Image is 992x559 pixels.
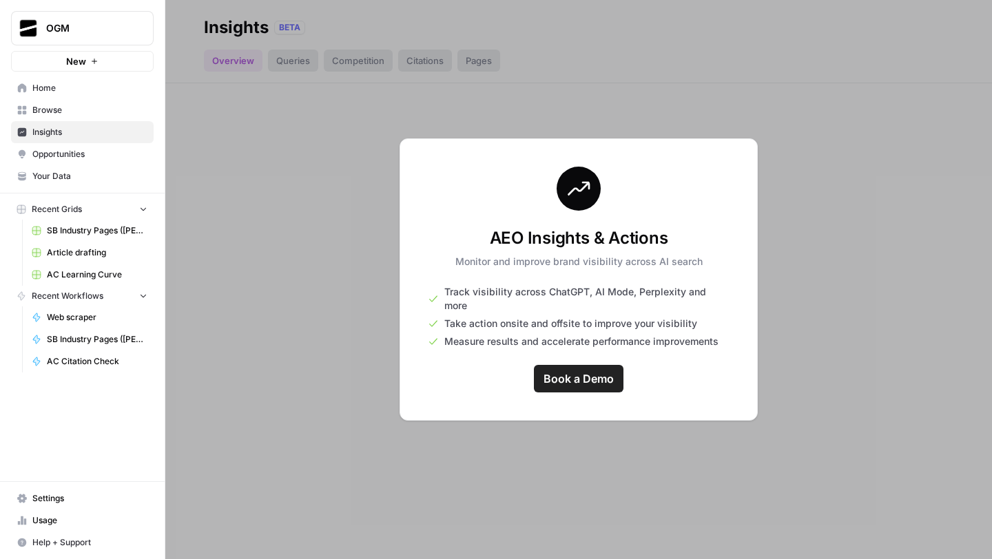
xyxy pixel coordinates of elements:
span: Usage [32,514,147,527]
a: Article drafting [25,242,154,264]
span: Recent Grids [32,203,82,215]
span: SB Industry Pages ([PERSON_NAME] v3) Grid [47,224,147,237]
span: Recent Workflows [32,290,103,302]
a: Usage [11,509,154,531]
span: OGM [46,21,130,35]
span: Opportunities [32,148,147,160]
span: SB Industry Pages ([PERSON_NAME] v3) [47,333,147,346]
button: Recent Workflows [11,286,154,306]
span: Settings [32,492,147,505]
span: Book a Demo [544,370,614,387]
button: Help + Support [11,531,154,553]
span: Insights [32,126,147,138]
span: AC Citation Check [47,355,147,368]
a: SB Industry Pages ([PERSON_NAME] v3) [25,328,154,350]
a: AC Learning Curve [25,264,154,286]
a: Browse [11,99,154,121]
span: Take action onsite and offsite to improve your visibility [444,317,697,330]
a: Home [11,77,154,99]
img: OGM Logo [16,16,41,41]
a: Settings [11,487,154,509]
a: Web scraper [25,306,154,328]
h3: AEO Insights & Actions [455,227,703,249]
span: Help + Support [32,536,147,549]
a: Insights [11,121,154,143]
span: Home [32,82,147,94]
span: Measure results and accelerate performance improvements [444,335,719,348]
button: New [11,51,154,72]
a: Your Data [11,165,154,187]
span: AC Learning Curve [47,268,147,281]
span: Web scraper [47,311,147,324]
span: Browse [32,104,147,116]
span: Article drafting [47,246,147,259]
a: SB Industry Pages ([PERSON_NAME] v3) Grid [25,220,154,242]
button: Recent Grids [11,199,154,220]
span: Track visibility across ChatGPT, AI Mode, Perplexity and more [444,285,730,313]
span: New [66,54,86,68]
a: Book a Demo [534,365,623,392]
a: AC Citation Check [25,350,154,372]
span: Your Data [32,170,147,182]
p: Monitor and improve brand visibility across AI search [455,255,703,268]
a: Opportunities [11,143,154,165]
button: Workspace: OGM [11,11,154,45]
